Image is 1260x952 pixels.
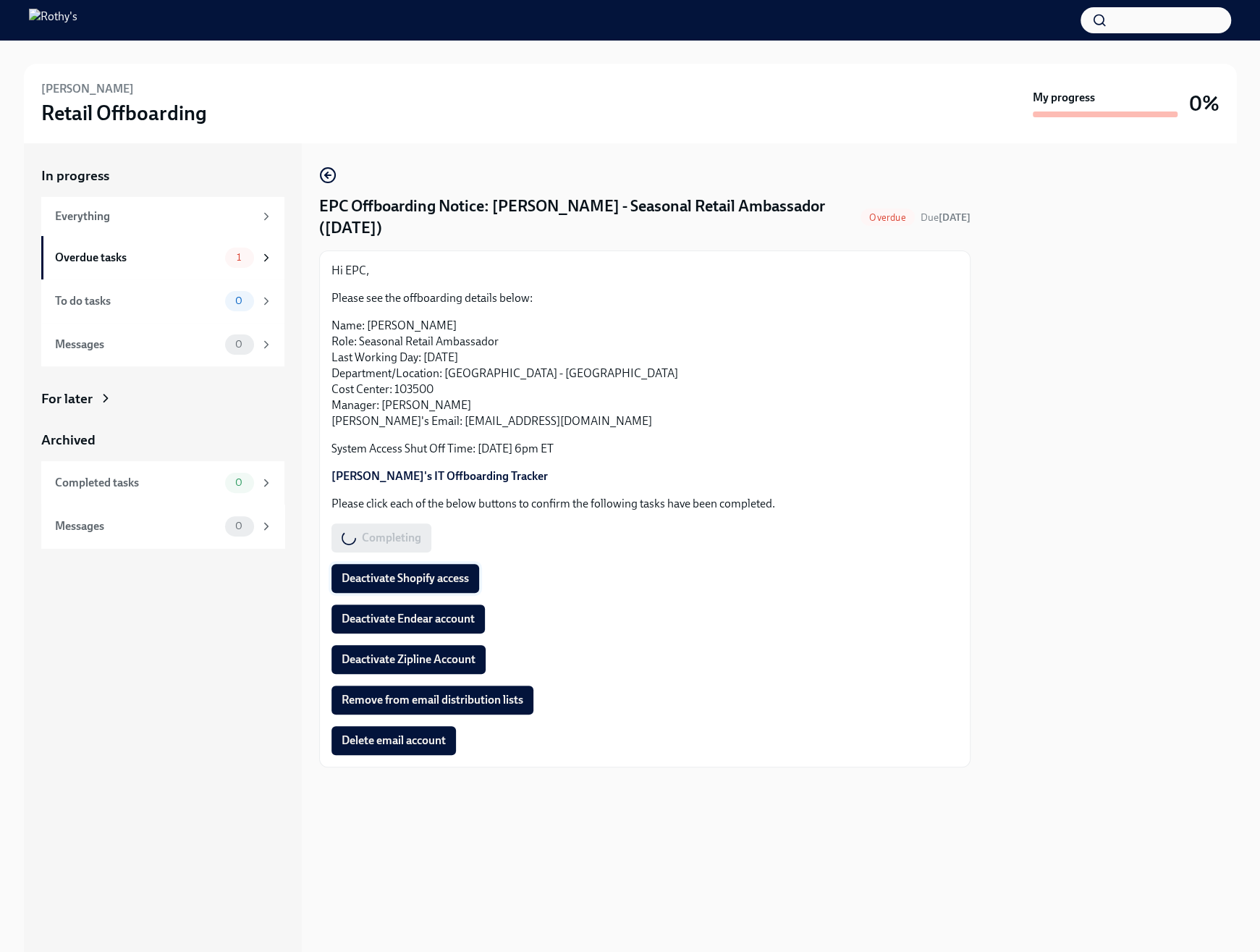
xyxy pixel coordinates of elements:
[1033,90,1095,106] strong: My progress
[342,612,475,626] span: Deactivate Endear account
[342,571,469,586] span: Deactivate Shopify access
[41,389,93,408] div: For later
[331,564,479,593] button: Deactivate Shopify access
[41,100,207,126] h3: Retail Offboarding
[939,211,971,224] strong: [DATE]
[331,645,486,674] button: Deactivate Zipline Account
[41,323,284,366] a: Messages0
[921,211,971,224] span: August 18th, 2025 09:00
[331,318,958,429] p: Name: [PERSON_NAME] Role: Seasonal Retail Ambassador Last Working Day: [DATE] Department/Location...
[41,505,284,548] a: Messages0
[41,236,284,279] a: Overdue tasks1
[41,389,284,408] a: For later
[921,211,971,224] span: Due
[55,518,219,534] div: Messages
[861,212,914,223] span: Overdue
[331,469,548,483] a: [PERSON_NAME]'s IT Offboarding Tracker
[1189,90,1219,117] h3: 0%
[55,337,219,353] div: Messages
[331,290,958,306] p: Please see the offboarding details below:
[331,496,958,512] p: Please click each of the below buttons to confirm the following tasks have been completed.
[342,733,446,748] span: Delete email account
[55,208,254,224] div: Everything
[342,693,523,707] span: Remove from email distribution lists
[55,475,219,491] div: Completed tasks
[331,686,533,715] button: Remove from email distribution lists
[342,652,475,667] span: Deactivate Zipline Account
[29,9,77,32] img: Rothy's
[227,295,251,306] span: 0
[331,263,958,279] p: Hi EPC,
[319,195,855,239] h4: EPC Offboarding Notice: [PERSON_NAME] - Seasonal Retail Ambassador ([DATE])
[41,279,284,323] a: To do tasks0
[41,431,284,450] a: Archived
[228,252,250,263] span: 1
[331,726,456,755] button: Delete email account
[41,461,284,505] a: Completed tasks0
[41,167,284,185] a: In progress
[331,605,485,633] button: Deactivate Endear account
[331,441,958,457] p: System Access Shut Off Time: [DATE] 6pm ET
[55,250,219,266] div: Overdue tasks
[227,521,251,531] span: 0
[227,339,251,350] span: 0
[55,293,219,309] div: To do tasks
[227,477,251,488] span: 0
[41,197,284,236] a: Everything
[41,81,134,97] h6: [PERSON_NAME]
